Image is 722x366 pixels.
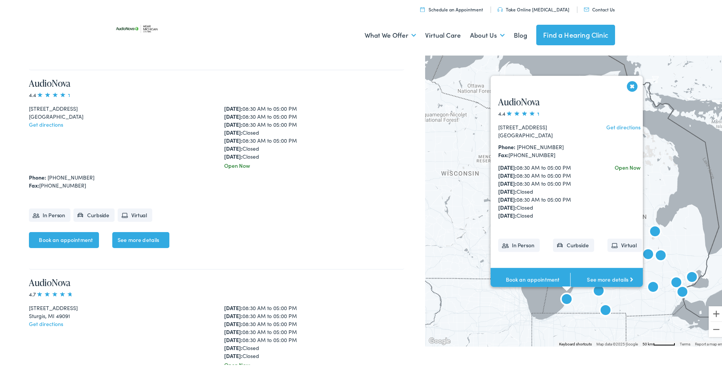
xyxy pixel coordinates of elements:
strong: [DATE]: [224,326,242,334]
a: Get directions [607,122,641,129]
img: utility icon [420,5,425,10]
img: utility icon [497,6,503,10]
div: AudioNova [646,222,664,240]
strong: [DATE]: [498,178,516,186]
span: 4.4 [498,108,543,116]
strong: Fax: [29,180,39,188]
a: See more details [570,266,650,290]
strong: [DATE]: [498,194,516,202]
a: Schedule an Appointment [420,5,483,11]
a: AudioNova [498,94,540,107]
a: Virtual Care [425,20,461,48]
strong: [DATE]: [224,103,242,111]
div: AudioNova [596,301,615,319]
li: Curbside [553,237,594,250]
strong: [DATE]: [224,342,242,350]
a: AudioNova [29,75,70,88]
div: Open Now [615,162,641,170]
a: Blog [514,20,527,48]
strong: [DATE]: [224,318,242,326]
div: AudioNova [673,282,692,301]
strong: [DATE]: [498,186,516,194]
div: AudioNova [590,281,608,299]
strong: [DATE]: [224,151,242,159]
span: Map data ©2025 Google [596,341,638,345]
div: 08:30 AM to 05:00 PM 08:30 AM to 05:00 PM 08:30 AM to 05:00 PM 08:30 AM to 05:00 PM 08:30 AM to 0... [224,302,404,358]
div: [STREET_ADDRESS] [29,302,209,310]
div: [GEOGRAPHIC_DATA] [498,130,585,138]
li: Virtual [118,207,152,220]
button: Map Scale: 50 km per 54 pixels [640,339,677,345]
li: In Person [498,237,540,250]
div: AudioNova [683,267,701,286]
strong: [DATE]: [498,170,516,178]
a: Book an appointment [491,266,570,290]
strong: [DATE]: [498,202,516,210]
strong: [DATE]: [224,302,242,310]
strong: [DATE]: [224,127,242,135]
div: AudioNova [652,246,670,264]
a: Terms (opens in new tab) [680,341,690,345]
img: utility icon [584,6,589,10]
button: Close [626,78,639,91]
a: Take Online [MEDICAL_DATA] [497,5,569,11]
div: 08:30 AM to 05:00 PM 08:30 AM to 05:00 PM 08:30 AM to 05:00 PM Closed 08:30 AM to 05:00 PM Closed... [498,162,585,218]
strong: [DATE]: [224,334,242,342]
div: AudioNova [644,277,662,296]
a: Get directions [29,119,63,127]
a: Contact Us [584,5,615,11]
button: Keyboard shortcuts [559,340,592,345]
img: Google [427,335,452,345]
li: Virtual [607,237,642,250]
span: 4.7 [29,289,74,296]
div: Sturgis, MI 49091 [29,310,209,318]
a: Find a Hearing Clinic [536,23,615,44]
span: 50 km [642,341,653,345]
div: [STREET_ADDRESS] [29,103,209,111]
a: [PHONE_NUMBER] [517,142,564,149]
a: Open this area in Google Maps (opens a new window) [427,335,452,345]
div: Hear Michigan Centers by AudioNova [639,245,657,263]
a: What We Offer [365,20,416,48]
a: See more details [112,231,169,247]
li: Curbside [73,207,115,220]
strong: [DATE]: [224,111,242,119]
a: AudioNova [29,275,70,287]
div: 08:30 AM to 05:00 PM 08:30 AM to 05:00 PM 08:30 AM to 05:00 PM Closed 08:30 AM to 05:00 PM Closed... [224,103,404,159]
a: Get directions [29,318,63,326]
div: AudioNova [667,273,685,291]
a: Book an appointment [29,231,99,247]
strong: [DATE]: [498,162,516,170]
span: 4.4 [29,89,74,97]
strong: [DATE]: [224,310,242,318]
strong: [DATE]: [224,119,242,127]
div: [PHONE_NUMBER] [498,150,585,158]
strong: Phone: [29,172,46,180]
div: AudioNova [558,290,576,308]
strong: [DATE]: [224,143,242,151]
strong: Phone: [498,142,515,149]
strong: [DATE]: [224,350,242,358]
strong: [DATE]: [224,135,242,143]
div: Open Now [224,160,404,168]
a: [PHONE_NUMBER] [48,172,94,180]
div: [PHONE_NUMBER] [29,180,404,188]
a: About Us [470,20,505,48]
div: [GEOGRAPHIC_DATA] [29,111,209,119]
li: In Person [29,207,70,220]
strong: [DATE]: [498,210,516,218]
strong: Fax: [498,150,508,157]
div: [STREET_ADDRESS] [498,122,585,130]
